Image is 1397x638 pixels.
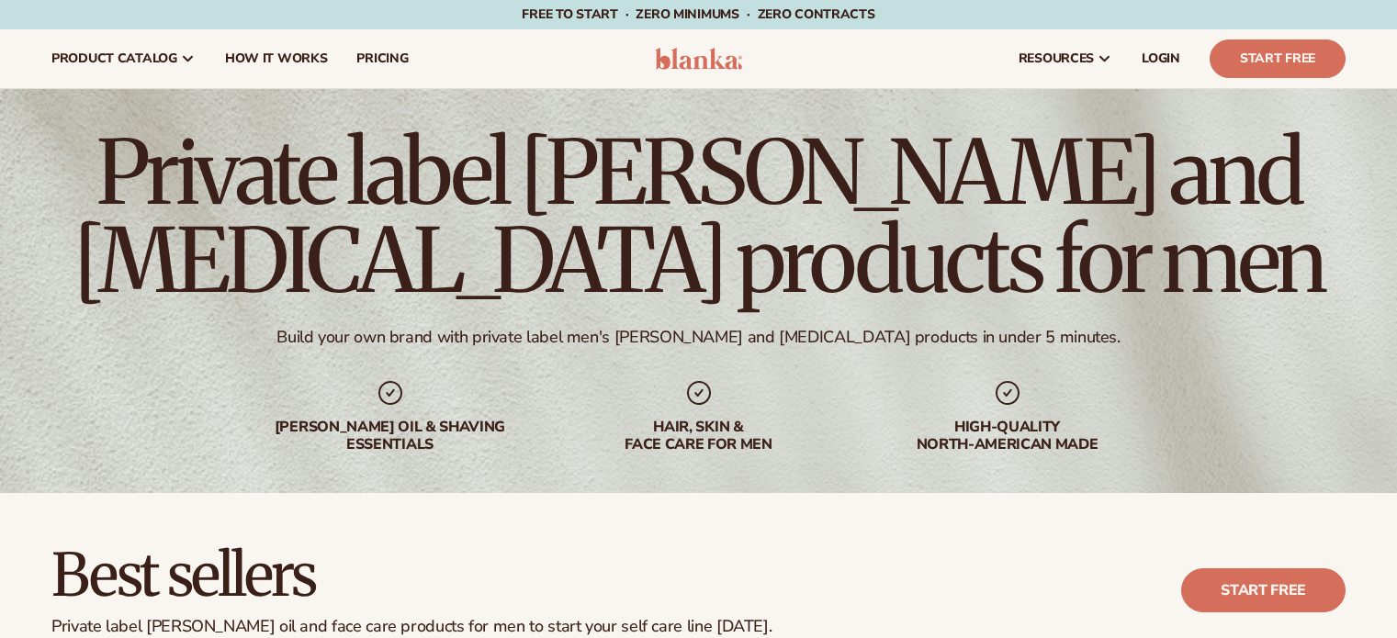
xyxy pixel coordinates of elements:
[51,544,772,606] h2: Best sellers
[225,51,328,66] span: How It Works
[210,29,343,88] a: How It Works
[1210,39,1346,78] a: Start Free
[522,6,874,23] span: Free to start · ZERO minimums · ZERO contracts
[655,48,742,70] img: logo
[51,129,1346,305] h1: Private label [PERSON_NAME] and [MEDICAL_DATA] products for men
[51,51,177,66] span: product catalog
[342,29,422,88] a: pricing
[890,419,1125,453] div: High-quality North-american made
[37,29,210,88] a: product catalog
[1004,29,1127,88] a: resources
[581,419,817,453] div: hair, skin & face care for men
[1142,51,1180,66] span: LOGIN
[273,419,508,453] div: [PERSON_NAME] oil & shaving essentials
[1019,51,1094,66] span: resources
[51,617,772,637] div: Private label [PERSON_NAME] oil and face care products for men to start your self care line [DATE].
[356,51,408,66] span: pricing
[276,327,1120,348] div: Build your own brand with private label men's [PERSON_NAME] and [MEDICAL_DATA] products in under ...
[1127,29,1195,88] a: LOGIN
[1181,568,1346,612] a: Start free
